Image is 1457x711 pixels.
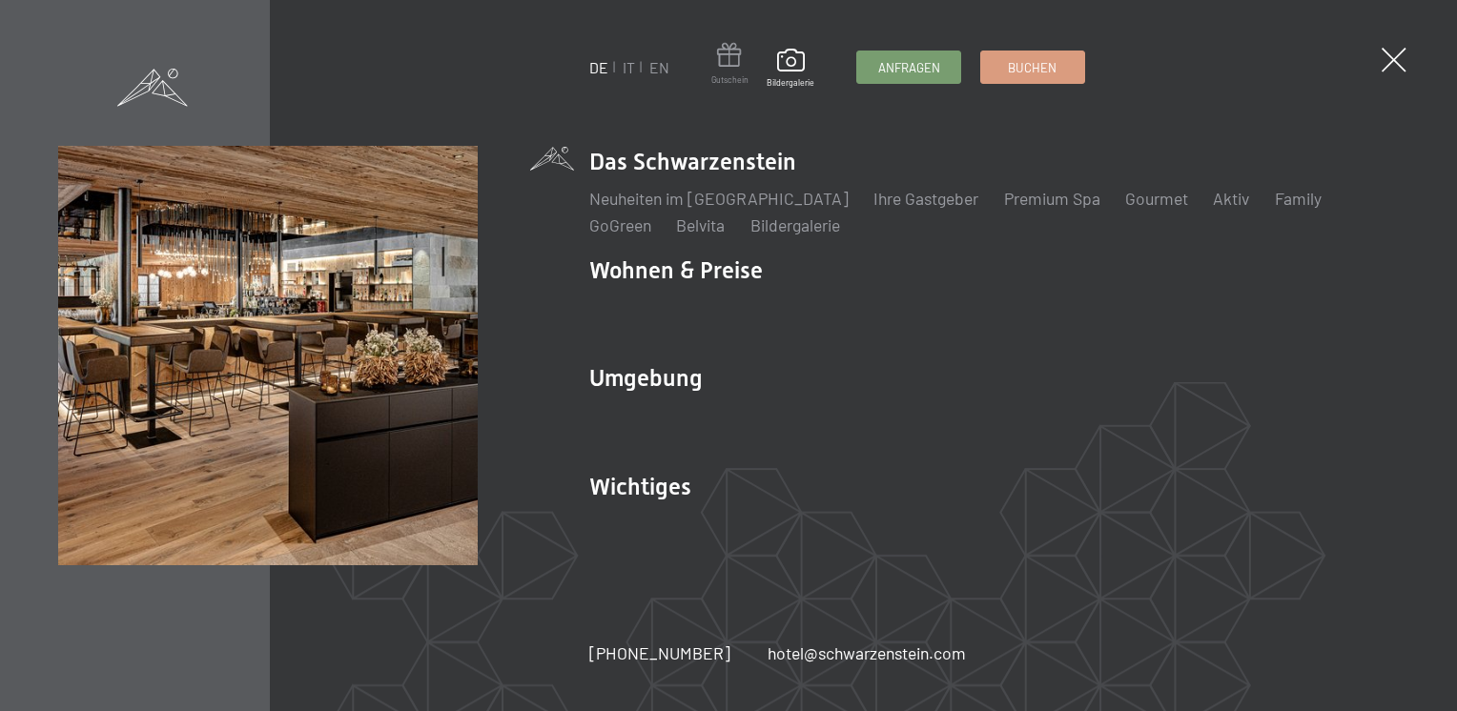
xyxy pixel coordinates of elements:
[1275,188,1322,209] a: Family
[878,59,940,76] span: Anfragen
[589,642,730,663] span: [PHONE_NUMBER]
[589,214,651,235] a: GoGreen
[1125,188,1188,209] a: Gourmet
[981,51,1084,83] a: Buchen
[649,58,669,76] a: EN
[711,74,749,86] span: Gutschein
[767,77,814,89] span: Bildergalerie
[1008,59,1057,76] span: Buchen
[768,641,966,665] a: hotel@schwarzenstein.com
[1213,188,1249,209] a: Aktiv
[589,641,730,665] a: [PHONE_NUMBER]
[767,49,814,89] a: Bildergalerie
[873,188,978,209] a: Ihre Gastgeber
[1004,188,1100,209] a: Premium Spa
[750,214,840,235] a: Bildergalerie
[711,43,749,86] a: Gutschein
[676,214,725,235] a: Belvita
[589,188,849,209] a: Neuheiten im [GEOGRAPHIC_DATA]
[623,58,635,76] a: IT
[589,58,608,76] a: DE
[857,51,960,83] a: Anfragen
